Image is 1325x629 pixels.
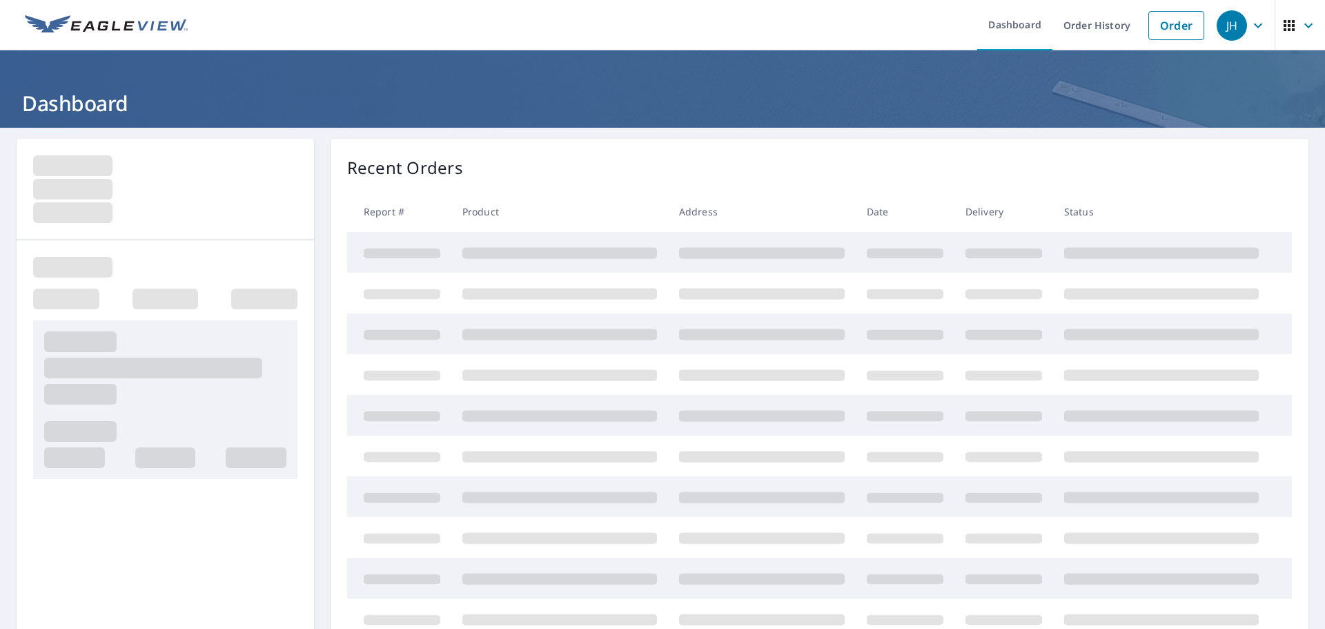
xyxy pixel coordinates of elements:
[1217,10,1247,41] div: JH
[1148,11,1204,40] a: Order
[451,191,668,232] th: Product
[347,155,463,180] p: Recent Orders
[347,191,451,232] th: Report #
[17,89,1308,117] h1: Dashboard
[1053,191,1270,232] th: Status
[668,191,856,232] th: Address
[25,15,188,36] img: EV Logo
[954,191,1053,232] th: Delivery
[856,191,954,232] th: Date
